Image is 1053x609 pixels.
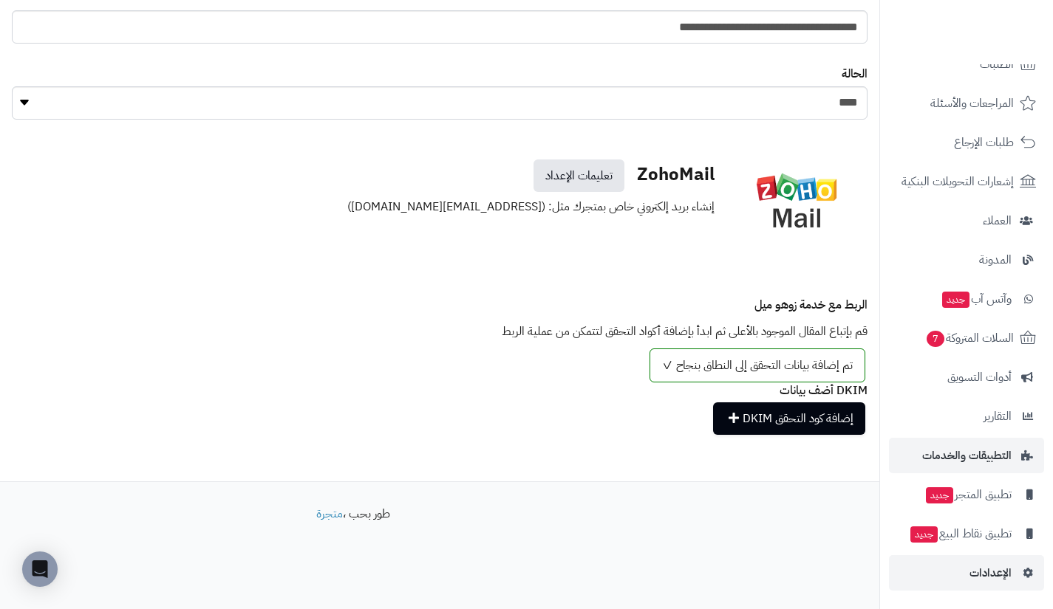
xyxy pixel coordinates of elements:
[889,516,1044,551] a: تطبيق نقاط البيعجديد
[925,328,1014,348] span: السلات المتروكة
[953,38,1039,69] img: logo-2.png
[889,477,1044,512] a: تطبيق المتجرجديد
[910,526,938,543] span: جديد
[889,359,1044,395] a: أدوات التسويق
[749,154,844,248] img: zoho.png
[842,66,868,83] label: الحالة
[889,555,1044,591] a: الإعدادات
[713,402,865,435] button: إضافة كود التحقق DKIM
[889,164,1044,199] a: إشعارات التحويلات البنكية
[969,562,1012,583] span: الإعدادات
[889,86,1044,121] a: المراجعات والأسئلة
[889,438,1044,473] a: التطبيقات والخدمات
[947,367,1012,388] span: أدوات التسويق
[889,399,1044,434] a: التقارير
[165,154,714,192] h3: ZohoMail
[926,487,953,503] span: جديد
[889,47,1044,82] a: الطلبات
[984,406,1012,427] span: التقارير
[922,445,1012,466] span: التطبيقات والخدمات
[889,281,1044,317] a: وآتس آبجديد
[902,171,1014,192] span: إشعارات التحويلات البنكية
[927,331,944,347] span: 7
[889,242,1044,278] a: المدونة
[22,551,58,587] div: Open Intercom Messenger
[889,125,1044,160] a: طلبات الإرجاع
[941,289,1012,309] span: وآتس آب
[889,320,1044,356] a: السلات المتروكة7
[650,348,865,382] span: تم إضافة بيانات التحقق إلى النطاق بنجاح ✓
[889,203,1044,238] a: العملاء
[780,382,868,399] label: DKIM أضف بيانات
[909,523,1012,544] span: تطبيق نقاط البيع
[754,297,868,320] label: الربط مع خدمة زوهو ميل
[942,292,969,308] span: جديد
[954,132,1014,153] span: طلبات الإرجاع
[924,484,1012,505] span: تطبيق المتجر
[316,505,343,523] a: متجرة
[12,323,868,342] p: قم بإتباع المقال الموجود بالأعلى ثم ابدأ بإضافة أكواد التحقق لتتمكن من عملية الربط
[930,93,1014,114] span: المراجعات والأسئلة
[979,250,1012,270] span: المدونة
[165,192,714,217] p: إنشاء بريد إلكتروني خاص بمتجرك مثل: ( [EMAIL_ADDRESS][DOMAIN_NAME] )
[983,210,1012,231] span: العملاء
[534,159,624,192] a: تعليمات الإعداد
[980,54,1014,75] span: الطلبات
